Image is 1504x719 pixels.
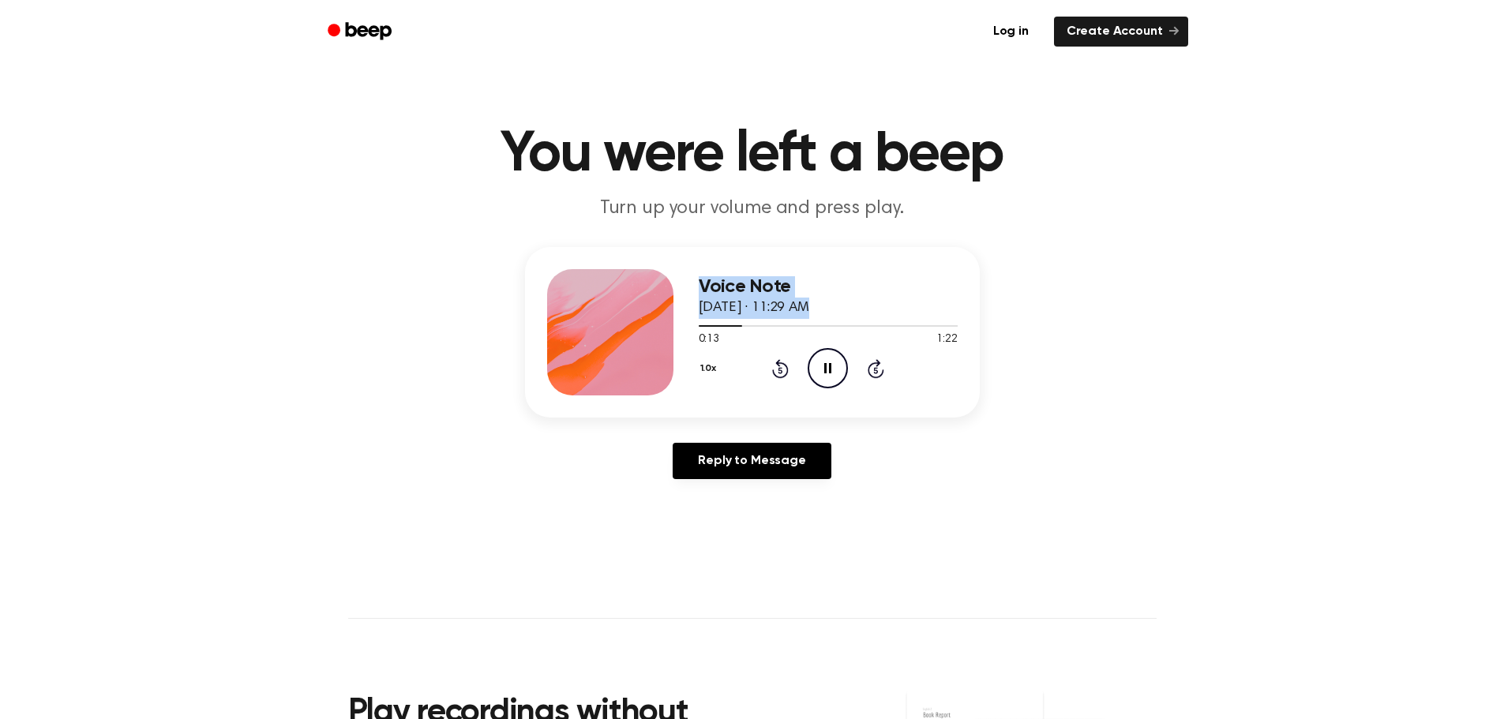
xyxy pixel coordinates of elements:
[348,126,1157,183] h1: You were left a beep
[699,301,809,315] span: [DATE] · 11:29 AM
[1054,17,1188,47] a: Create Account
[449,196,1056,222] p: Turn up your volume and press play.
[699,331,719,348] span: 0:13
[699,276,958,298] h3: Voice Note
[977,13,1045,50] a: Log in
[936,331,957,348] span: 1:22
[673,443,831,479] a: Reply to Message
[699,355,722,382] button: 1.0x
[317,17,406,47] a: Beep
